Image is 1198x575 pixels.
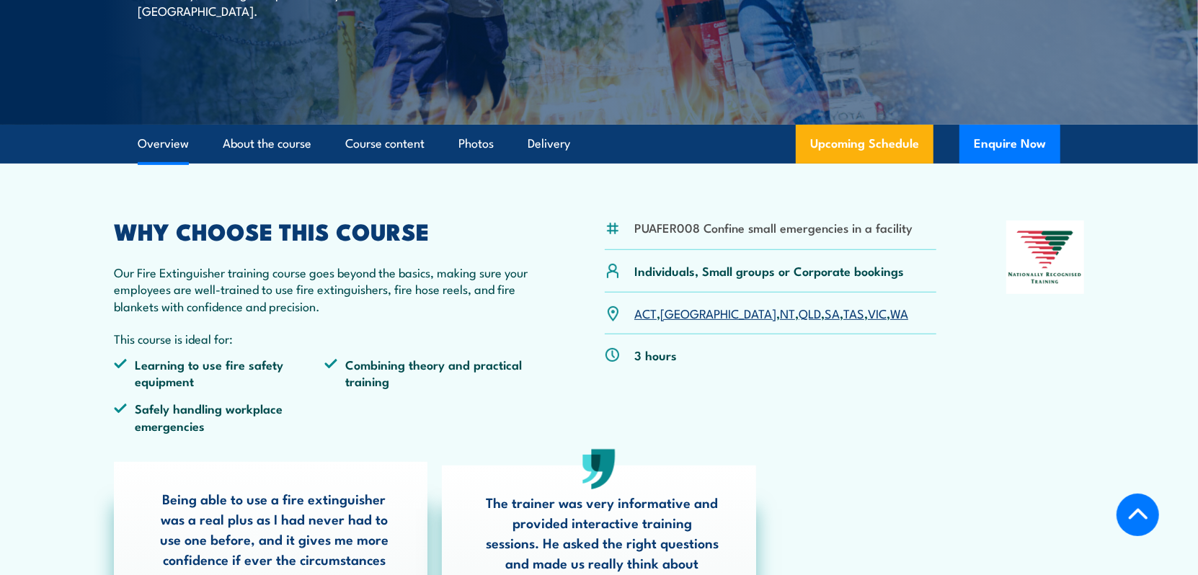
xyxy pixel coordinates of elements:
a: NT [780,304,795,321]
a: Delivery [528,125,570,163]
p: , , , , , , , [634,305,908,321]
a: SA [825,304,840,321]
a: ACT [634,304,657,321]
p: Individuals, Small groups or Corporate bookings [634,262,904,279]
a: VIC [868,304,887,321]
p: This course is ideal for: [114,330,535,347]
a: Overview [138,125,189,163]
img: Nationally Recognised Training logo. [1006,220,1084,294]
a: [GEOGRAPHIC_DATA] [660,304,776,321]
li: PUAFER008 Confine small emergencies in a facility [634,219,913,236]
li: Safely handling workplace emergencies [114,400,324,434]
a: About the course [223,125,311,163]
li: Learning to use fire safety equipment [114,356,324,390]
p: 3 hours [634,347,677,363]
a: WA [890,304,908,321]
a: Course content [345,125,425,163]
button: Enquire Now [959,125,1060,164]
a: Upcoming Schedule [796,125,933,164]
li: Combining theory and practical training [324,356,535,390]
a: Photos [458,125,494,163]
h2: WHY CHOOSE THIS COURSE [114,220,535,241]
p: Our Fire Extinguisher training course goes beyond the basics, making sure your employees are well... [114,264,535,314]
a: TAS [843,304,864,321]
a: QLD [799,304,821,321]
